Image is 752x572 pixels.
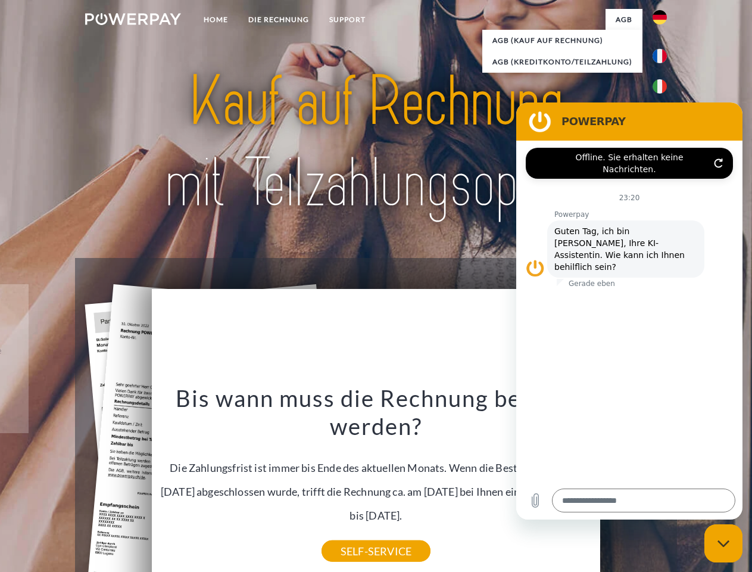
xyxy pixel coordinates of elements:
[653,49,667,63] img: fr
[516,102,742,520] iframe: Messaging-Fenster
[194,9,238,30] a: Home
[482,30,642,51] a: AGB (Kauf auf Rechnung)
[159,384,594,551] div: Die Zahlungsfrist ist immer bis Ende des aktuellen Monats. Wenn die Bestellung z.B. am [DATE] abg...
[85,13,181,25] img: logo-powerpay-white.svg
[159,384,594,441] h3: Bis wann muss die Rechnung bezahlt werden?
[482,51,642,73] a: AGB (Kreditkonto/Teilzahlung)
[238,9,319,30] a: DIE RECHNUNG
[704,524,742,562] iframe: Schaltfläche zum Öffnen des Messaging-Fensters; Konversation läuft
[653,10,667,24] img: de
[322,540,430,562] a: SELF-SERVICE
[319,9,376,30] a: SUPPORT
[606,9,642,30] a: agb
[653,79,667,94] img: it
[114,57,638,228] img: title-powerpay_de.svg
